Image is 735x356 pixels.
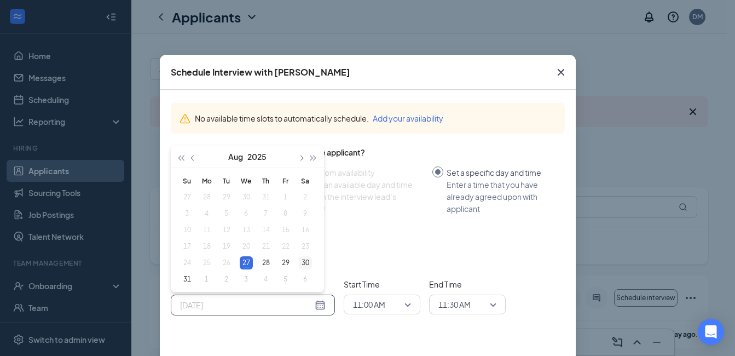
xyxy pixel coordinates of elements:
svg: Warning [180,113,190,124]
td: 2025-09-04 [256,271,276,288]
div: 29 [279,256,292,269]
td: 2025-09-02 [217,271,236,288]
div: 2 [220,273,233,286]
div: Open Intercom Messenger [698,319,724,345]
th: Th [256,173,276,189]
button: 2025 [247,146,267,168]
th: We [236,173,256,189]
div: 6 [299,273,312,286]
div: Choose an available day and time slot from the interview lead’s calendar [294,179,424,215]
div: 31 [181,273,194,286]
td: 2025-08-28 [256,255,276,271]
input: Aug 27, 2025 [180,299,312,311]
div: 28 [259,256,273,269]
span: Start Time [344,278,420,290]
span: End Time [429,278,506,290]
button: Close [546,55,576,90]
td: 2025-09-05 [276,271,296,288]
div: Set a specific day and time [447,166,556,179]
div: Enter a time that you have already agreed upon with applicant [447,179,556,215]
svg: Cross [554,66,568,79]
div: 5 [279,273,292,286]
div: 30 [299,256,312,269]
div: 27 [240,256,253,269]
td: 2025-08-31 [177,271,197,288]
button: Add your availability [373,112,443,124]
td: 2025-08-29 [276,255,296,271]
th: Tu [217,173,236,189]
th: Mo [197,173,217,189]
span: 11:00 AM [353,296,385,313]
th: Sa [296,173,315,189]
div: Schedule Interview with [PERSON_NAME] [171,66,350,78]
div: No available time slots to automatically schedule. [195,112,556,124]
div: 3 [240,273,253,286]
th: Su [177,173,197,189]
span: 11:30 AM [438,296,471,313]
th: Fr [276,173,296,189]
div: How do you want to schedule time with the applicant? [171,147,565,158]
button: Aug [228,146,243,168]
div: 1 [200,273,213,286]
td: 2025-09-01 [197,271,217,288]
div: 4 [259,273,273,286]
td: 2025-08-30 [296,255,315,271]
td: 2025-09-03 [236,271,256,288]
td: 2025-09-06 [296,271,315,288]
div: Select from availability [294,166,424,179]
td: 2025-08-27 [236,255,256,271]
